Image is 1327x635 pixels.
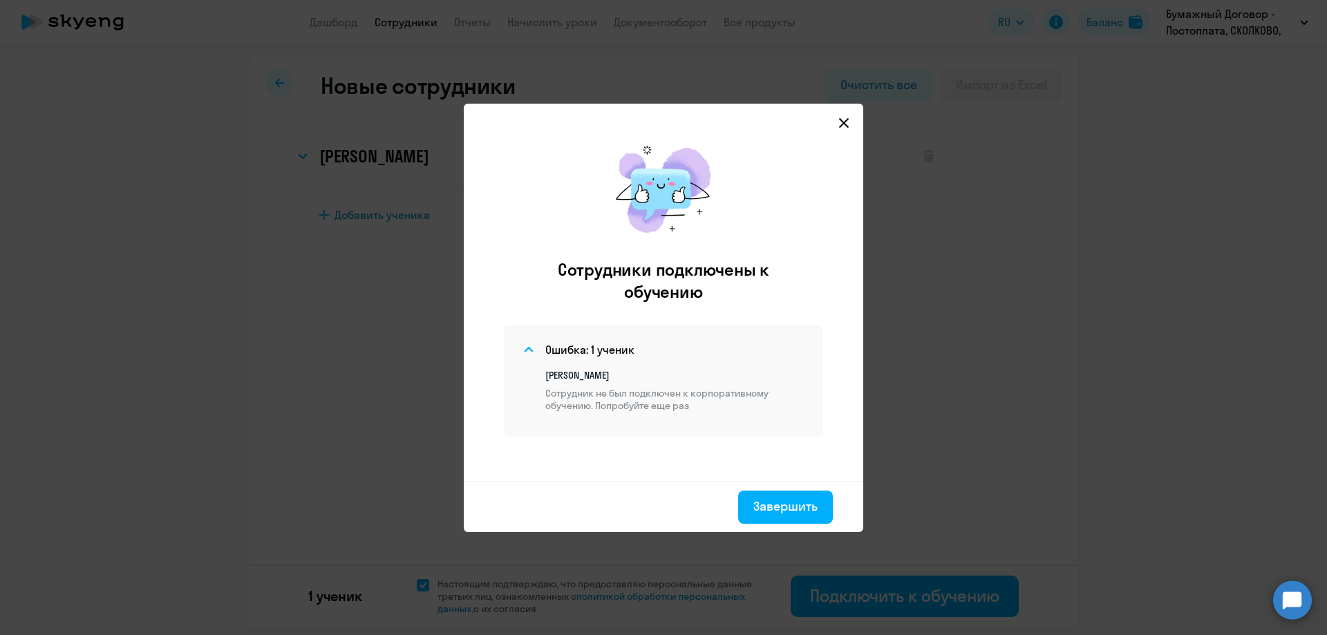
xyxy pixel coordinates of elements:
[545,342,634,357] h4: Ошибка: 1 ученик
[545,369,807,381] p: [PERSON_NAME]
[753,497,818,515] div: Завершить
[601,131,726,247] img: results
[530,258,797,303] h2: Сотрудники подключены к обучению
[738,491,833,524] button: Завершить
[545,387,807,412] p: Сотрудник не был подключен к корпоративному обучению. Попробуйте еще раз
